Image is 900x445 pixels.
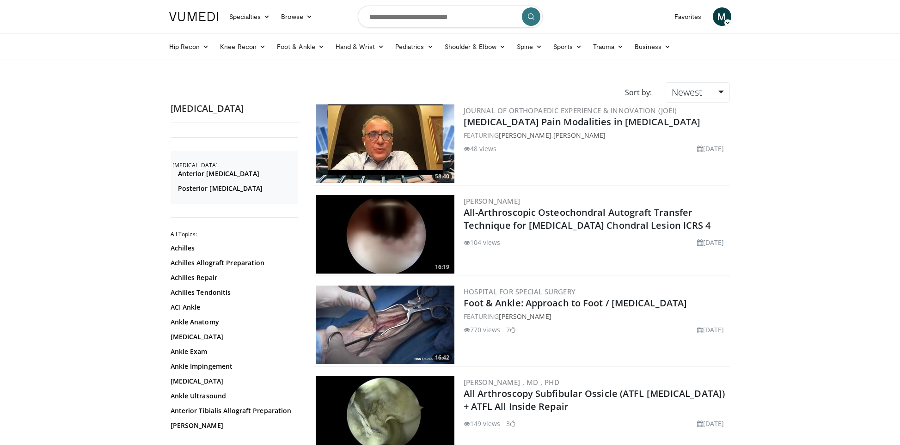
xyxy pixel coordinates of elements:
[171,303,295,312] a: ACI Ankle
[171,332,295,341] a: [MEDICAL_DATA]
[506,419,515,428] li: 3
[464,206,711,232] a: All-Arthroscopic Osteochondral Autograft Transfer Technique for [MEDICAL_DATA] Chondral Lesion IC...
[464,297,687,309] a: Foot & Ankle: Approach to Foot / [MEDICAL_DATA]
[618,82,659,103] div: Sort by:
[432,354,452,362] span: 16:42
[271,37,330,56] a: Foot & Ankle
[697,238,724,247] li: [DATE]
[171,377,295,386] a: [MEDICAL_DATA]
[464,311,728,321] div: FEATURING
[672,86,702,98] span: Newest
[171,347,295,356] a: Ankle Exam
[464,419,501,428] li: 149 views
[214,37,271,56] a: Knee Recon
[713,7,731,26] a: M
[171,406,295,415] a: Anterior Tibialis Allograft Preparation
[464,144,497,153] li: 48 views
[164,37,215,56] a: Hip Recon
[224,7,276,26] a: Specialties
[499,131,551,140] a: [PERSON_NAME]
[464,196,520,206] a: [PERSON_NAME]
[553,131,606,140] a: [PERSON_NAME]
[316,195,454,274] img: 73941ab1-7f5d-41c0-b264-20c21d6403d5.300x170_q85_crop-smart_upscale.jpg
[499,312,551,321] a: [PERSON_NAME]
[432,172,452,181] span: 58:40
[316,104,454,183] a: 58:40
[432,263,452,271] span: 16:19
[390,37,439,56] a: Pediatrics
[171,244,295,253] a: Achilles
[316,104,454,183] img: 1b0bde42-7cf4-414b-ad53-40a88fe1bf4c.300x170_q85_crop-smart_upscale.jpg
[697,144,724,153] li: [DATE]
[588,37,630,56] a: Trauma
[464,387,725,413] a: All Arthroscopy Subfibular Ossicle (ATFL [MEDICAL_DATA]) + ATFL All Inside Repair
[464,287,576,296] a: Hospital for Special Surgery
[358,6,543,28] input: Search topics, interventions
[330,37,390,56] a: Hand & Wrist
[464,106,677,115] a: Journal of Orthopaedic Experience & Innovation (JOEI)
[171,288,295,297] a: Achilles Tendonitis
[316,286,454,364] img: c0f33d2c-ff1a-46e4-815e-c90548e8c577.300x170_q85_crop-smart_upscale.jpg
[316,195,454,274] a: 16:19
[506,325,515,335] li: 7
[171,231,298,238] h2: All Topics:
[669,7,707,26] a: Favorites
[178,169,295,178] a: Anterior [MEDICAL_DATA]
[172,162,298,169] h2: [MEDICAL_DATA]
[697,325,724,335] li: [DATE]
[548,37,588,56] a: Sports
[464,325,501,335] li: 770 views
[171,362,295,371] a: Ankle Impingement
[169,12,218,21] img: VuMedi Logo
[178,184,295,193] a: Posterior [MEDICAL_DATA]
[511,37,548,56] a: Spine
[629,37,676,56] a: Business
[276,7,318,26] a: Browse
[171,436,295,445] a: [PERSON_NAME]
[171,391,295,401] a: Ankle Ultrasound
[316,286,454,364] a: 16:42
[171,273,295,282] a: Achilles Repair
[171,103,300,115] h2: [MEDICAL_DATA]
[464,378,560,387] a: [PERSON_NAME] , MD , PhD
[464,130,728,140] div: FEATURING ,
[439,37,511,56] a: Shoulder & Elbow
[464,116,701,128] a: [MEDICAL_DATA] Pain Modalities in [MEDICAL_DATA]
[171,421,295,430] a: [PERSON_NAME]
[171,317,295,327] a: Ankle Anatomy
[464,238,501,247] li: 104 views
[666,82,729,103] a: Newest
[697,419,724,428] li: [DATE]
[171,258,295,268] a: Achilles Allograft Preparation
